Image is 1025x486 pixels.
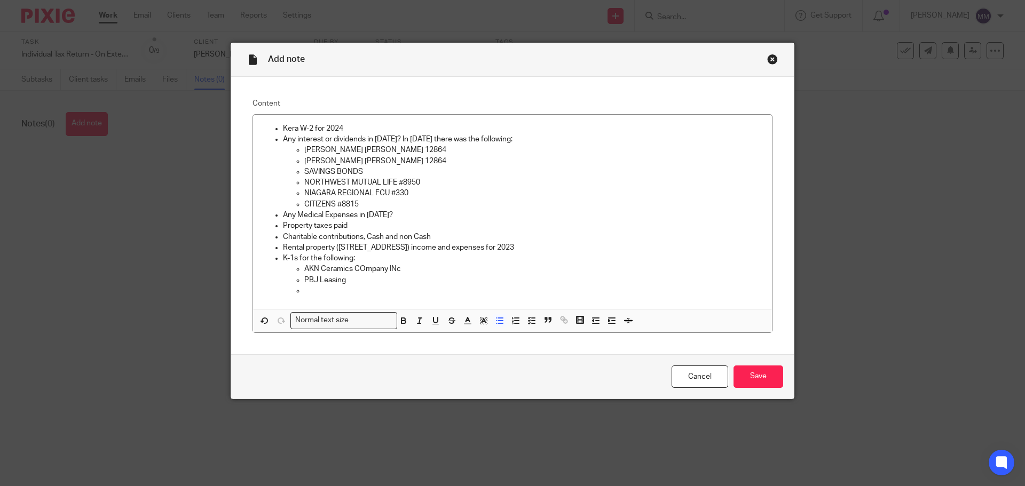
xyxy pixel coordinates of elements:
p: K-1s for the following: [283,253,763,264]
p: [PERSON_NAME] [PERSON_NAME] 12864 [304,145,763,155]
div: Close this dialog window [767,54,778,65]
input: Save [734,365,783,388]
span: Normal text size [293,315,351,326]
p: NIAGARA REGIONAL FCU #330 [304,188,763,198]
p: SAVINGS BONDS [304,166,763,177]
p: AKN Ceramics COmpany INc [304,264,763,274]
p: PBJ Leasing [304,275,763,285]
p: Rental property ([STREET_ADDRESS]) income and expenses for 2023 [283,242,763,253]
p: NORTHWEST MUTUAL LIFE #8950 [304,177,763,188]
p: CITIZENS #8815 [304,199,763,210]
p: Charitable contributions, Cash and non Cash [283,232,763,242]
p: Kera W-2 for 2024 [283,123,763,134]
p: Any Medical Expenses in [DATE]? [283,210,763,220]
a: Cancel [672,365,728,388]
div: Search for option [290,312,397,329]
label: Content [253,98,772,109]
p: [PERSON_NAME] [PERSON_NAME] 12864 [304,156,763,166]
p: Property taxes paid [283,220,763,231]
p: Any interest or dividends in [DATE]? In [DATE] there was the following: [283,134,763,145]
input: Search for option [352,315,391,326]
span: Add note [268,55,305,63]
